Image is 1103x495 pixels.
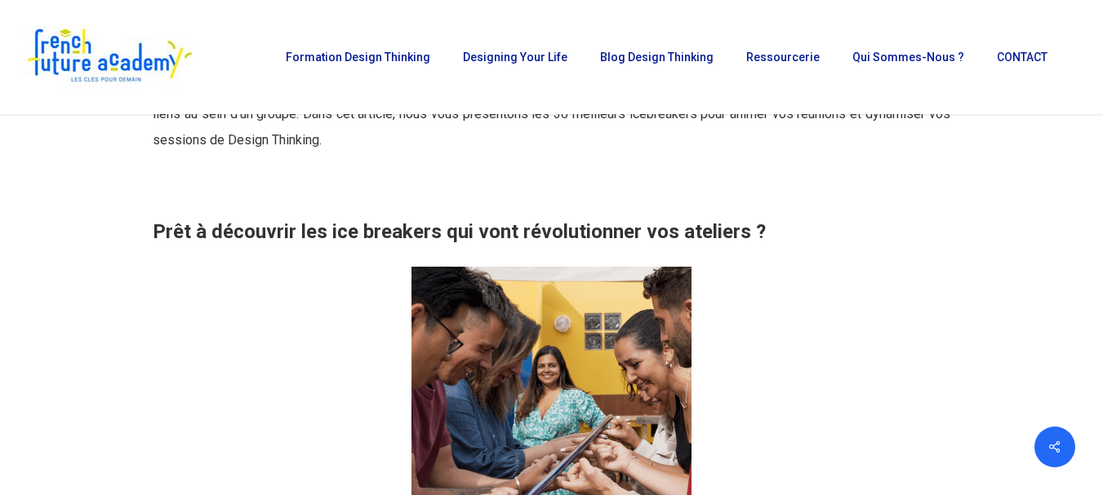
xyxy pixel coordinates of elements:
[286,51,430,64] span: Formation Design Thinking
[746,51,820,64] span: Ressourcerie
[852,51,964,64] span: Qui sommes-nous ?
[997,51,1047,64] span: CONTACT
[455,51,576,63] a: Designing Your Life
[278,51,438,63] a: Formation Design Thinking
[738,51,828,63] a: Ressourcerie
[23,24,195,90] img: French Future Academy
[844,51,972,63] a: Qui sommes-nous ?
[153,220,766,243] strong: Prêt à découvrir les ice breakers qui vont révolutionner vos ateliers ?
[592,51,722,63] a: Blog Design Thinking
[463,51,567,64] span: Designing Your Life
[600,51,714,64] span: Blog Design Thinking
[989,51,1056,63] a: CONTACT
